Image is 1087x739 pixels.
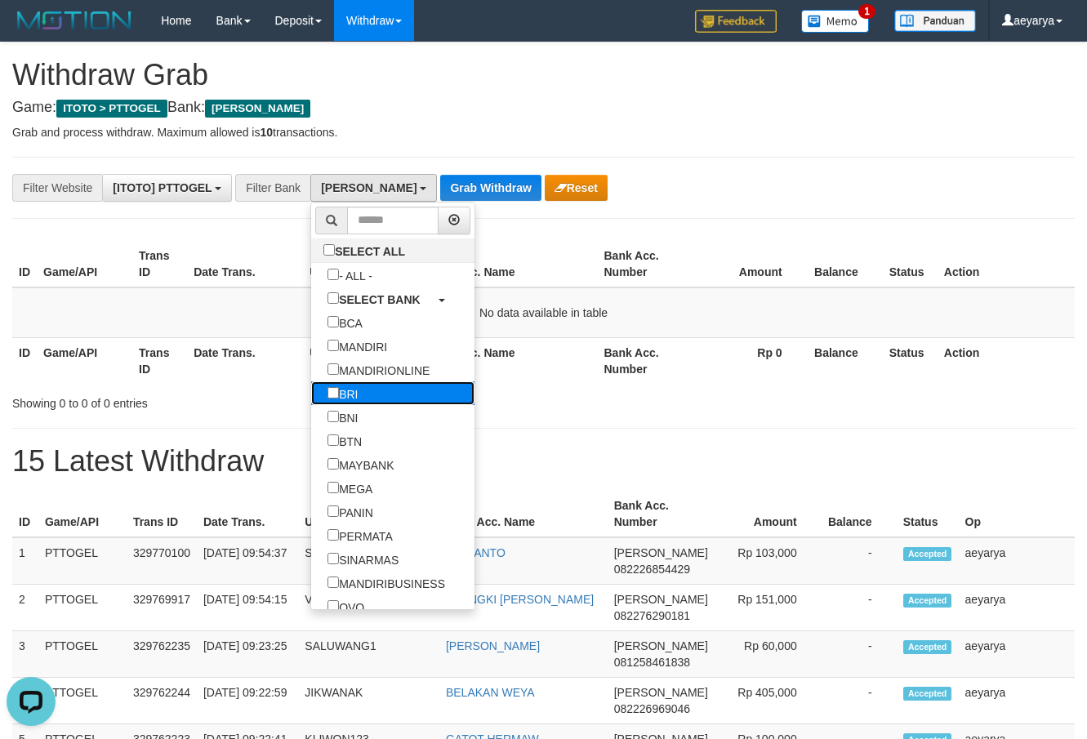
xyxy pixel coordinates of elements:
span: ITOTO > PTTOGEL [56,100,167,118]
th: Action [938,337,1075,384]
span: [PERSON_NAME] [614,593,708,606]
td: [DATE] 09:54:37 [197,537,298,585]
a: SELECT BANK [311,287,474,310]
span: Copy 082226969046 to clipboard [614,702,690,715]
img: panduan.png [894,10,976,32]
span: Copy 082226854429 to clipboard [614,563,690,576]
td: No data available in table [12,287,1075,338]
td: aeyarya [959,678,1075,724]
button: Grab Withdraw [440,175,541,201]
label: BTN [311,429,378,452]
span: [ITOTO] PTTOGEL [113,181,212,194]
th: User ID [303,241,419,287]
input: PANIN [327,505,339,517]
td: 1 [12,537,38,585]
label: - ALL - [311,263,389,287]
td: SALUWANG1 [298,631,439,678]
label: MAYBANK [311,452,410,476]
td: 329762244 [127,678,197,724]
input: SINARMAS [327,553,339,564]
th: Balance [807,337,883,384]
th: Date Trans. [187,337,303,384]
button: Open LiveChat chat widget [7,7,56,56]
th: Action [938,241,1075,287]
span: Accepted [903,594,952,608]
label: MEGA [311,476,389,500]
td: Rp 103,000 [716,537,822,585]
th: Rp 0 [693,337,807,384]
input: PERMATA [327,529,339,541]
span: [PERSON_NAME] [205,100,310,118]
input: - ALL - [327,269,339,280]
h1: 15 Latest Withdraw [12,445,1075,478]
th: Game/API [38,491,127,537]
td: 2 [12,585,38,631]
span: Accepted [903,547,952,561]
input: BCA [327,316,339,327]
th: Bank Acc. Number [608,491,716,537]
td: 3 [12,631,38,678]
td: PTTOGEL [38,631,127,678]
span: [PERSON_NAME] [614,639,708,652]
p: Grab and process withdraw. Maximum allowed is transactions. [12,124,1075,140]
th: Game/API [37,337,132,384]
label: BNI [311,405,374,429]
button: [ITOTO] PTTOGEL [102,174,232,202]
td: - [822,678,897,724]
span: Accepted [903,687,952,701]
label: PANIN [311,500,390,523]
button: Reset [545,175,608,201]
th: Op [959,491,1075,537]
th: Status [897,491,959,537]
td: PTTOGEL [38,585,127,631]
span: [PERSON_NAME] [321,181,417,194]
th: Bank Acc. Name [419,337,597,384]
a: KISMANTO [446,546,506,559]
label: SELECT ALL [311,238,421,262]
td: - [822,631,897,678]
input: MANDIRIONLINE [327,363,339,375]
td: aeyarya [959,585,1075,631]
th: Bank Acc. Name [439,491,608,537]
th: Amount [716,491,822,537]
strong: 10 [260,126,273,139]
th: Bank Acc. Number [597,241,693,287]
th: ID [12,337,37,384]
td: aeyarya [959,631,1075,678]
td: - [822,537,897,585]
td: SEMIN22 [298,537,439,585]
h4: Game: Bank: [12,100,1075,116]
label: MANDIRIONLINE [311,358,446,381]
span: Copy 082276290181 to clipboard [614,609,690,622]
th: Trans ID [132,337,187,384]
td: [DATE] 09:54:15 [197,585,298,631]
th: Balance [822,491,897,537]
a: [PERSON_NAME] [446,639,540,652]
input: MEGA [327,482,339,493]
td: 329762235 [127,631,197,678]
th: Date Trans. [197,491,298,537]
input: BNI [327,411,339,422]
div: Filter Website [12,174,102,202]
th: Balance [807,241,883,287]
th: User ID [303,337,419,384]
a: FRENGKI [PERSON_NAME] [446,593,594,606]
th: User ID [298,491,439,537]
td: VIU01 [298,585,439,631]
input: OVO [327,600,339,612]
th: Game/API [37,241,132,287]
th: ID [12,241,37,287]
a: BELAKAN WEYA [446,686,535,699]
th: Trans ID [132,241,187,287]
td: Rp 60,000 [716,631,822,678]
th: Trans ID [127,491,197,537]
td: 329770100 [127,537,197,585]
input: MAYBANK [327,458,339,470]
td: Rp 405,000 [716,678,822,724]
th: Amount [693,241,807,287]
label: MANDIRIBUSINESS [311,571,461,594]
td: PTTOGEL [38,678,127,724]
span: 1 [858,4,875,19]
th: Bank Acc. Name [419,241,597,287]
label: PERMATA [311,523,409,547]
